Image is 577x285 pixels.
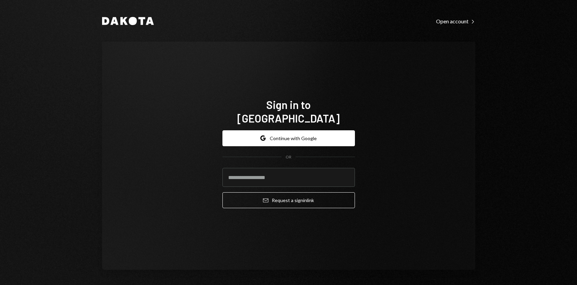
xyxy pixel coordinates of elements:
div: OR [286,154,291,160]
h1: Sign in to [GEOGRAPHIC_DATA] [222,98,355,125]
button: Continue with Google [222,130,355,146]
a: Open account [436,17,475,25]
button: Request a signinlink [222,192,355,208]
div: Open account [436,18,475,25]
